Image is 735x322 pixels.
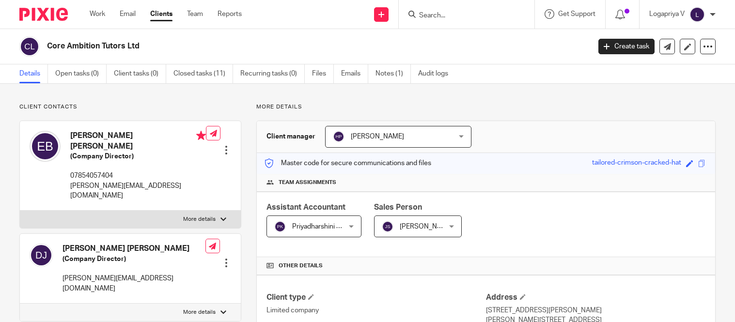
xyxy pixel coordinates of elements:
[486,292,705,303] h4: Address
[312,64,334,83] a: Files
[19,103,241,111] p: Client contacts
[183,215,216,223] p: More details
[114,64,166,83] a: Client tasks (0)
[90,9,105,19] a: Work
[279,262,323,270] span: Other details
[266,306,486,315] p: Limited company
[351,133,404,140] span: [PERSON_NAME]
[150,9,172,19] a: Clients
[196,131,206,140] i: Primary
[333,131,344,142] img: svg%3E
[292,223,361,230] span: Priyadharshini Kalidass
[689,7,705,22] img: svg%3E
[240,64,305,83] a: Recurring tasks (0)
[70,131,206,152] h4: [PERSON_NAME] [PERSON_NAME]
[187,9,203,19] a: Team
[418,12,505,20] input: Search
[558,11,595,17] span: Get Support
[274,221,286,232] img: svg%3E
[63,254,205,264] h5: (Company Director)
[70,171,206,181] p: 07854057404
[120,9,136,19] a: Email
[382,221,393,232] img: svg%3E
[341,64,368,83] a: Emails
[592,158,681,169] div: tailored-crimson-cracked-hat
[63,274,205,293] p: [PERSON_NAME][EMAIL_ADDRESS][DOMAIN_NAME]
[256,103,716,111] p: More details
[418,64,455,83] a: Audit logs
[486,306,705,315] p: [STREET_ADDRESS][PERSON_NAME]
[279,179,336,186] span: Team assignments
[183,308,216,316] p: More details
[649,9,685,19] p: Logapriya V
[19,64,48,83] a: Details
[598,39,655,54] a: Create task
[400,223,453,230] span: [PERSON_NAME]
[173,64,233,83] a: Closed tasks (11)
[375,64,411,83] a: Notes (1)
[19,36,40,57] img: svg%3E
[266,292,486,303] h4: Client type
[374,203,422,211] span: Sales Person
[55,64,107,83] a: Open tasks (0)
[266,203,345,211] span: Assistant Accountant
[30,131,61,162] img: svg%3E
[264,158,431,168] p: Master code for secure communications and files
[47,41,476,51] h2: Core Ambition Tutors Ltd
[266,132,315,141] h3: Client manager
[19,8,68,21] img: Pixie
[63,244,205,254] h4: [PERSON_NAME] [PERSON_NAME]
[218,9,242,19] a: Reports
[70,152,206,161] h5: (Company Director)
[30,244,53,267] img: svg%3E
[70,181,206,201] p: [PERSON_NAME][EMAIL_ADDRESS][DOMAIN_NAME]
